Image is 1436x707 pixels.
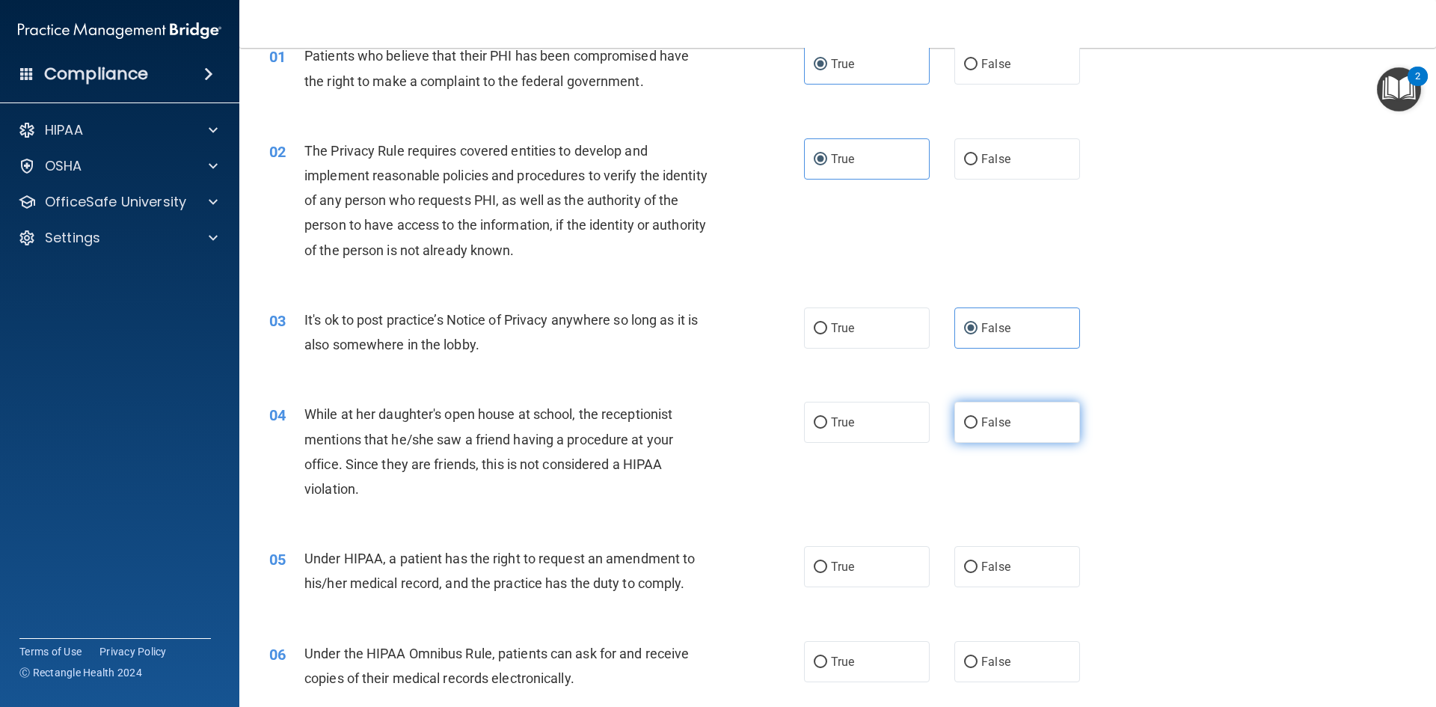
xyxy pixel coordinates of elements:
[981,57,1010,71] span: False
[981,560,1010,574] span: False
[269,646,286,664] span: 06
[18,16,221,46] img: PMB logo
[18,157,218,175] a: OSHA
[964,657,978,668] input: False
[981,655,1010,669] span: False
[964,417,978,429] input: False
[19,644,82,659] a: Terms of Use
[831,321,854,335] span: True
[814,562,827,573] input: True
[269,406,286,424] span: 04
[304,312,698,352] span: It's ok to post practice’s Notice of Privacy anywhere so long as it is also somewhere in the lobby.
[831,57,854,71] span: True
[814,417,827,429] input: True
[304,48,689,88] span: Patients who believe that their PHI has been compromised have the right to make a complaint to th...
[304,551,695,591] span: Under HIPAA, a patient has the right to request an amendment to his/her medical record, and the p...
[304,646,689,686] span: Under the HIPAA Omnibus Rule, patients can ask for and receive copies of their medical records el...
[831,655,854,669] span: True
[44,64,148,85] h4: Compliance
[981,321,1010,335] span: False
[19,665,142,680] span: Ⓒ Rectangle Health 2024
[45,193,186,211] p: OfficeSafe University
[814,323,827,334] input: True
[45,229,100,247] p: Settings
[831,415,854,429] span: True
[18,121,218,139] a: HIPAA
[964,562,978,573] input: False
[45,121,83,139] p: HIPAA
[981,415,1010,429] span: False
[99,644,167,659] a: Privacy Policy
[45,157,82,175] p: OSHA
[814,59,827,70] input: True
[1415,76,1420,96] div: 2
[304,143,708,258] span: The Privacy Rule requires covered entities to develop and implement reasonable policies and proce...
[1377,67,1421,111] button: Open Resource Center, 2 new notifications
[814,154,827,165] input: True
[304,406,673,497] span: While at her daughter's open house at school, the receptionist mentions that he/she saw a friend ...
[1177,601,1418,661] iframe: Drift Widget Chat Controller
[269,551,286,569] span: 05
[964,323,978,334] input: False
[269,312,286,330] span: 03
[269,143,286,161] span: 02
[814,657,827,668] input: True
[831,560,854,574] span: True
[831,152,854,166] span: True
[964,154,978,165] input: False
[269,48,286,66] span: 01
[964,59,978,70] input: False
[18,193,218,211] a: OfficeSafe University
[18,229,218,247] a: Settings
[981,152,1010,166] span: False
